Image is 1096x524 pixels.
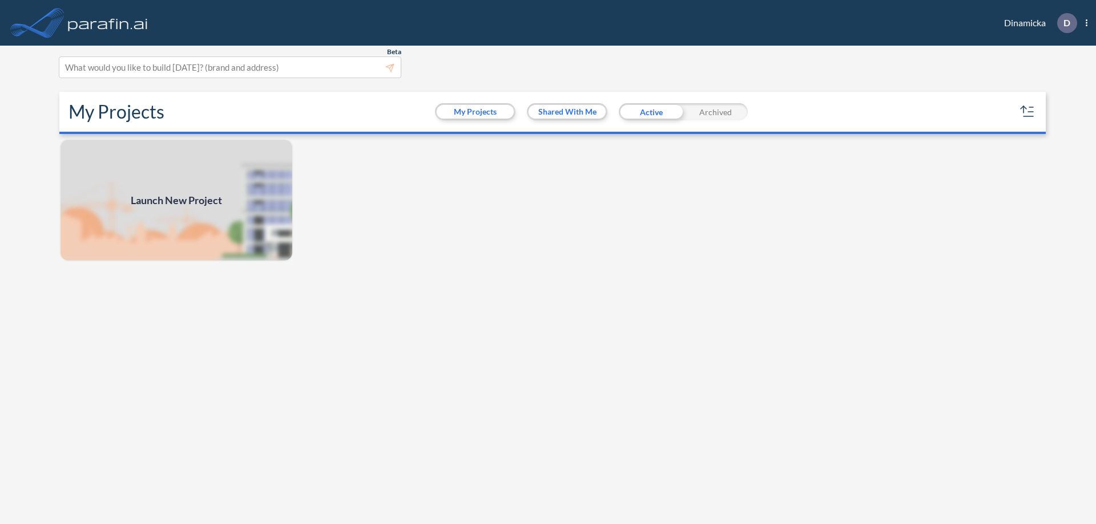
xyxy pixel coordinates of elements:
[131,193,222,208] span: Launch New Project
[66,11,150,34] img: logo
[1063,18,1070,28] p: D
[387,47,401,56] span: Beta
[529,105,606,119] button: Shared With Me
[619,103,683,120] div: Active
[59,139,293,262] img: add
[68,101,164,123] h2: My Projects
[1018,103,1037,121] button: sort
[987,13,1087,33] div: Dinamicka
[437,105,514,119] button: My Projects
[59,139,293,262] a: Launch New Project
[683,103,748,120] div: Archived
